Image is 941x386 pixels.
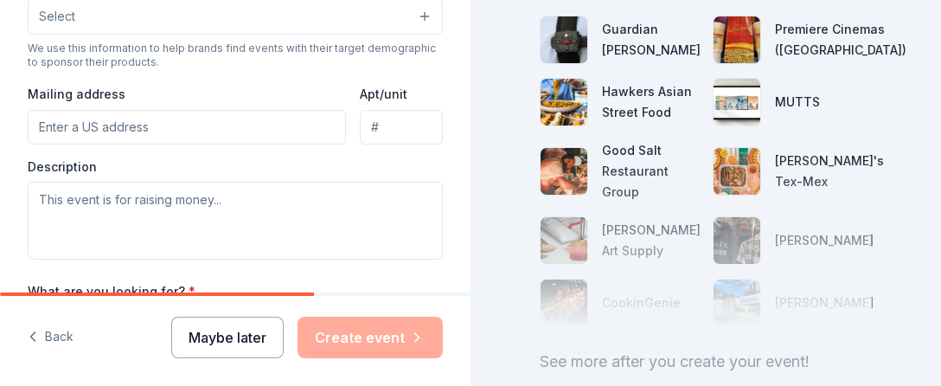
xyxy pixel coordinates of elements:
[714,79,760,125] img: photo for MUTTS
[28,110,346,145] input: Enter a US address
[775,92,820,113] div: MUTTS
[602,19,701,61] div: Guardian [PERSON_NAME]
[360,110,443,145] input: #
[602,81,699,123] div: Hawkers Asian Street Food
[28,42,443,69] div: We use this information to help brands find events with their target demographic to sponsor their...
[541,148,587,195] img: photo for Good Salt Restaurant Group
[775,19,906,61] div: Premiere Cinemas ([GEOGRAPHIC_DATA])
[28,283,195,300] label: What are you looking for?
[541,16,587,63] img: photo for Guardian Angel Device
[171,317,284,358] button: Maybe later
[28,158,97,176] label: Description
[28,86,125,103] label: Mailing address
[602,140,699,203] div: Good Salt Restaurant Group
[714,16,760,63] img: photo for Premiere Cinemas (Orlando)
[541,79,587,125] img: photo for Hawkers Asian Street Food
[775,151,884,192] div: [PERSON_NAME]'s Tex-Mex
[540,348,872,376] div: See more after you create your event!
[39,6,75,27] span: Select
[360,86,407,103] label: Apt/unit
[714,148,760,195] img: photo for Chuy's Tex-Mex
[28,319,74,356] button: Back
